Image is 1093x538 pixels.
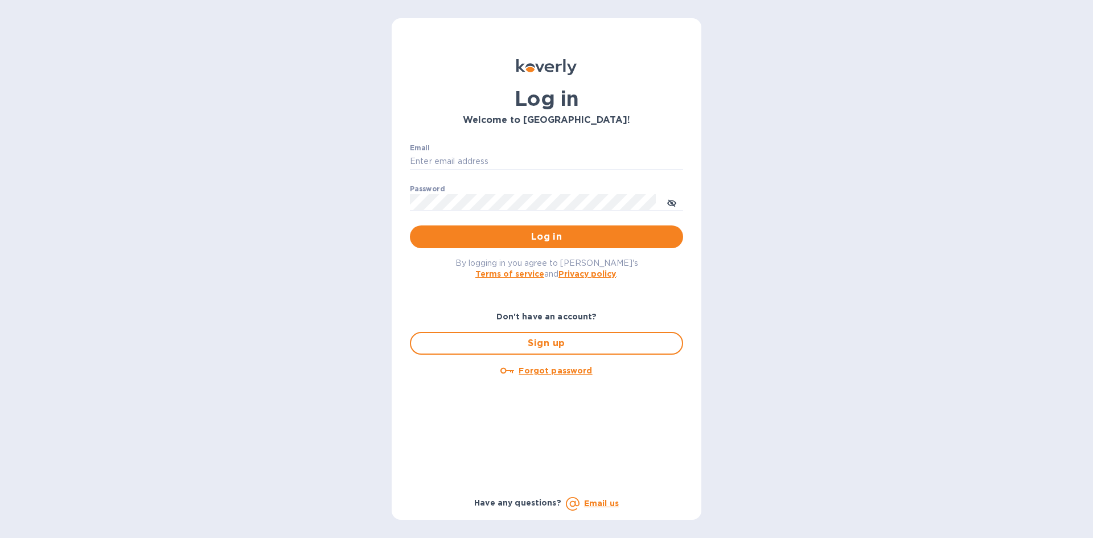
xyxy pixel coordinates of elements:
[410,115,683,126] h3: Welcome to [GEOGRAPHIC_DATA]!
[410,332,683,355] button: Sign up
[410,145,430,151] label: Email
[410,87,683,110] h1: Log in
[496,312,597,321] b: Don't have an account?
[660,191,683,213] button: toggle password visibility
[474,498,561,507] b: Have any questions?
[419,230,674,244] span: Log in
[558,269,616,278] a: Privacy policy
[475,269,544,278] a: Terms of service
[410,153,683,170] input: Enter email address
[410,225,683,248] button: Log in
[410,186,445,192] label: Password
[516,59,577,75] img: Koverly
[455,258,638,278] span: By logging in you agree to [PERSON_NAME]'s and .
[420,336,673,350] span: Sign up
[519,366,592,375] u: Forgot password
[584,499,619,508] a: Email us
